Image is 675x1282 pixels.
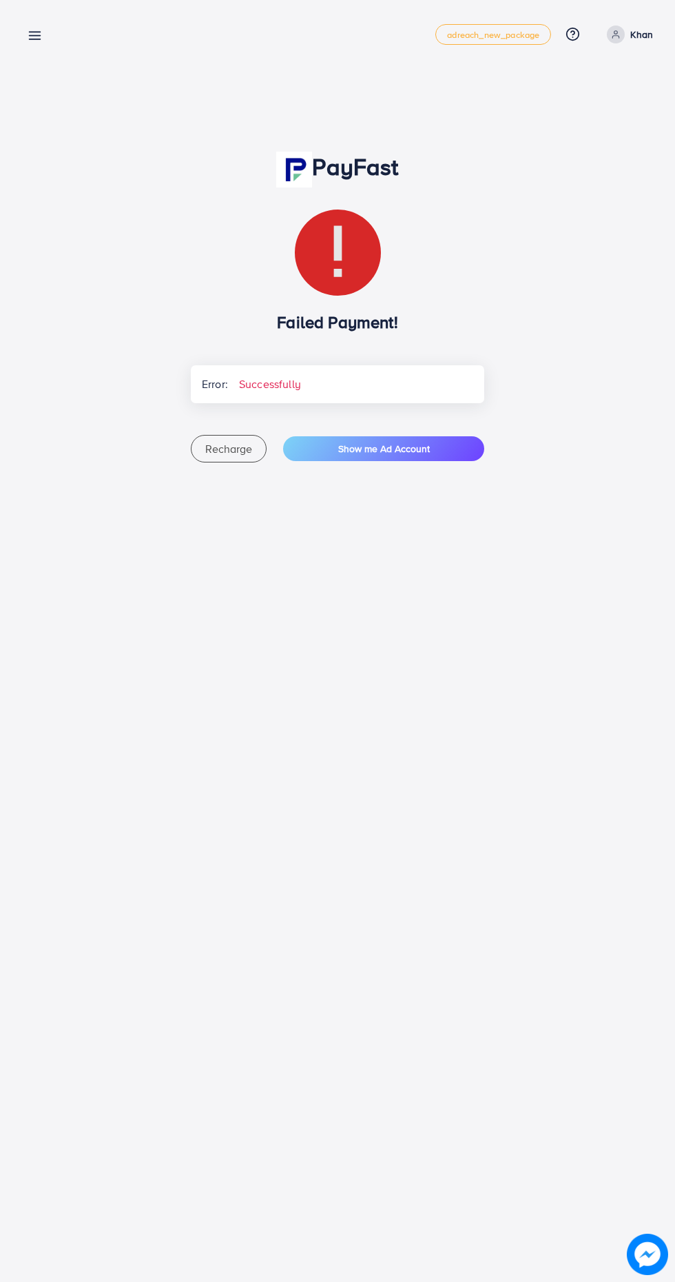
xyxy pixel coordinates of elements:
[627,1234,668,1275] img: image
[191,435,267,462] button: Recharge
[630,26,653,43] p: Khan
[447,30,539,39] span: adreach_new_package
[191,312,484,332] h3: Failed Payment!
[338,442,430,456] span: Show me Ad Account
[205,441,252,456] span: Recharge
[228,365,312,403] span: Successfully
[276,152,312,187] img: PayFast
[191,152,484,187] h1: PayFast
[191,365,228,403] span: Error:
[295,210,381,296] img: Error
[601,26,653,43] a: Khan
[283,436,484,461] button: Show me Ad Account
[435,24,551,45] a: adreach_new_package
